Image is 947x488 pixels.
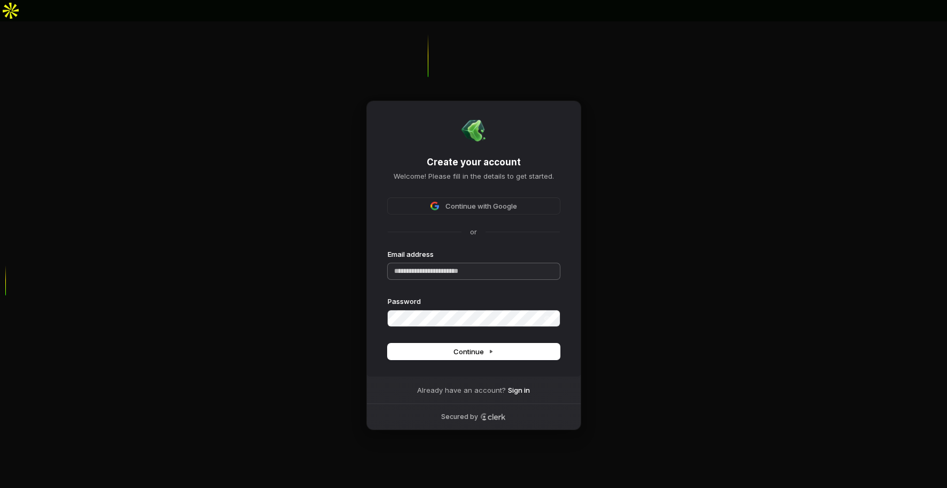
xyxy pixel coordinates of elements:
[453,347,494,356] span: Continue
[445,201,517,211] span: Continue with Google
[388,344,560,360] button: Continue
[536,312,558,325] button: Show password
[470,227,477,237] p: or
[417,385,506,395] span: Already have an account?
[480,413,506,421] a: Clerk logo
[430,202,439,210] img: Sign in with Google
[388,198,560,214] button: Sign in with GoogleContinue with Google
[461,118,487,143] img: Jello SEO
[388,296,421,306] label: Password
[388,156,560,169] h1: Create your account
[388,171,560,181] p: Welcome! Please fill in the details to get started.
[508,385,530,395] a: Sign in
[388,249,434,259] label: Email address
[441,413,478,421] p: Secured by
